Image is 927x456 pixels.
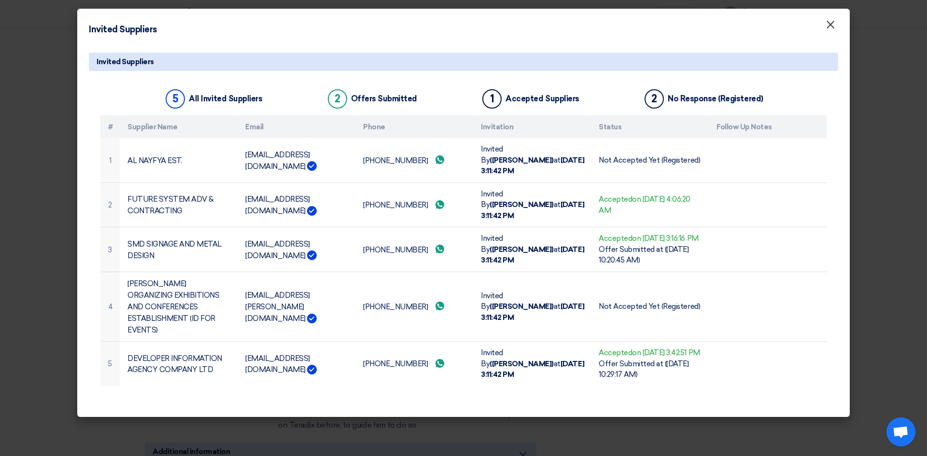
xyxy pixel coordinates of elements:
font: Invitation [481,123,513,131]
font: Phone [363,123,385,131]
font: 2 [108,201,112,209]
img: Verified Account [307,250,317,260]
font: [PHONE_NUMBER] [363,201,428,209]
font: [DATE] 3:11:42 PM [481,200,584,220]
font: Invited By [481,291,503,311]
button: Close [818,15,843,35]
font: at [554,245,561,254]
font: AL NAYFYA EST. [127,156,182,165]
font: ([PERSON_NAME]) [490,200,554,209]
font: ([PERSON_NAME]) [490,302,554,311]
font: # [108,123,113,131]
font: 1 [490,92,494,105]
font: Supplier Name [127,123,178,131]
img: Verified Account [307,161,317,171]
font: Offers Submitted [351,94,417,103]
font: [EMAIL_ADDRESS][DOMAIN_NAME] [245,354,310,374]
font: [EMAIL_ADDRESS][PERSON_NAME][DOMAIN_NAME] [245,291,310,323]
font: Invited By [481,234,503,254]
font: at [554,200,561,209]
font: Accepted [599,348,632,357]
font: DEVELOPER INFORMATION AGENCY COMPANY LTD [127,354,222,374]
font: Invited By [481,145,503,165]
font: on [DATE] 3:16:16 PM [632,234,698,243]
font: [PHONE_NUMBER] [363,156,428,165]
font: [EMAIL_ADDRESS][DOMAIN_NAME] [245,151,310,171]
font: [DATE] 3:11:42 PM [481,302,584,322]
font: Status [599,123,621,131]
font: Accepted [599,195,632,204]
font: 2 [335,92,340,105]
font: at [554,156,561,165]
font: No Response (Registered) [668,94,763,103]
font: [PHONE_NUMBER] [363,303,428,311]
font: All Invited Suppliers [189,94,262,103]
font: ([PERSON_NAME]) [490,156,554,165]
font: 1 [109,156,112,165]
font: 5 [108,359,112,368]
font: Offer Submitted at ([DATE] 10:29:17 AM) [599,359,689,379]
font: 2 [651,92,657,105]
font: FUTURE SYSTEM ADV & CONTRACTING [127,195,214,215]
font: Accepted Suppliers [506,94,579,103]
font: 3 [108,246,112,254]
font: at [554,359,561,368]
font: at [554,302,561,311]
font: Invited Suppliers [89,24,157,35]
font: Invited By [481,348,503,368]
font: × [826,17,835,37]
font: Follow Up Notes [716,123,772,131]
font: on [DATE] 4:06:20 AM [599,195,690,215]
font: 5 [172,92,179,105]
font: Invited By [481,190,503,209]
font: [EMAIL_ADDRESS][DOMAIN_NAME] [245,240,310,260]
font: Accepted [599,234,632,243]
font: Not Accepted Yet (Registered) [599,302,700,311]
font: Invited Suppliers [97,57,154,66]
img: Verified Account [307,365,317,374]
font: ([PERSON_NAME]) [490,245,554,254]
font: on [DATE] 3:42:51 PM [632,348,700,357]
font: 4 [108,303,113,311]
font: ([PERSON_NAME]) [490,359,554,368]
font: [EMAIL_ADDRESS][DOMAIN_NAME] [245,195,310,215]
font: Offer Submitted at ([DATE] 10:20:45 AM) [599,245,689,265]
font: [PERSON_NAME] ORGANIZING EXHIBITIONS AND CONFERENCES ESTABLISHMENT (ID FOR EVENTS) [127,279,219,334]
a: Open chat [886,417,915,446]
font: Not Accepted Yet (Registered) [599,156,700,165]
font: Email [245,123,264,131]
img: Verified Account [307,314,317,323]
font: [PHONE_NUMBER] [363,359,428,368]
font: [PHONE_NUMBER] [363,246,428,254]
font: SMD SIGNAGE AND METAL DESIGN [127,240,222,260]
img: Verified Account [307,206,317,216]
